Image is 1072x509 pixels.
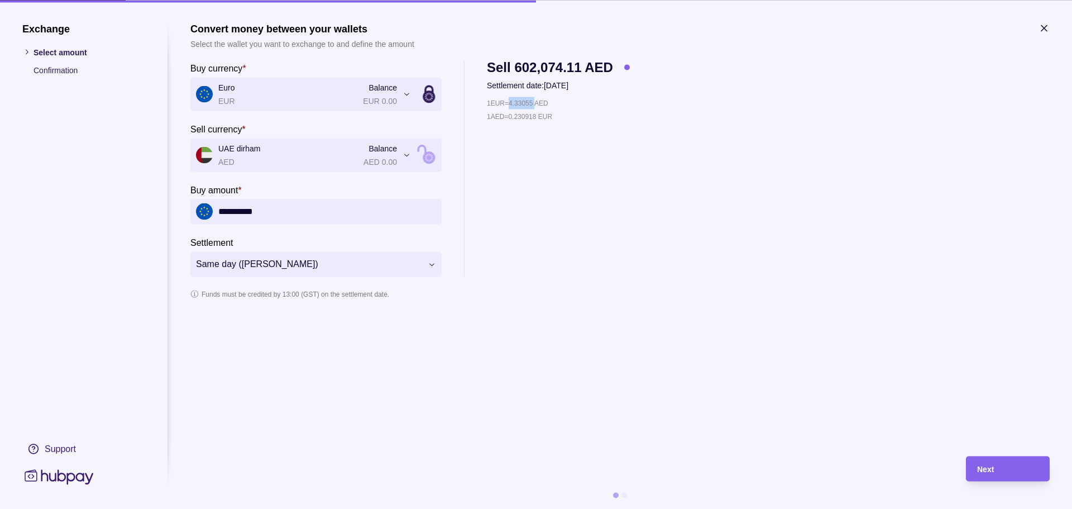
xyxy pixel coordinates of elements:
img: eu [196,203,213,220]
h1: Exchange [22,22,145,35]
p: Funds must be credited by 13:00 (GST) on the settlement date. [202,288,389,300]
label: Sell currency [190,122,246,135]
label: Buy amount [190,183,242,196]
span: Sell 602,074.11 AED [487,61,613,73]
a: Support [22,437,145,460]
div: Support [45,443,76,455]
input: amount [218,199,436,224]
p: 1 EUR = 4.33055 AED [487,97,548,109]
label: Buy currency [190,61,246,74]
p: Select the wallet you want to exchange to and define the amount [190,37,414,50]
p: Settlement [190,237,233,247]
p: Buy currency [190,63,242,73]
p: Confirmation [33,64,145,76]
span: Next [977,465,994,474]
h1: Convert money between your wallets [190,22,414,35]
button: Next [966,456,1050,481]
p: Buy amount [190,185,238,194]
p: Select amount [33,46,145,58]
label: Settlement [190,235,233,249]
p: Sell currency [190,124,242,134]
p: Settlement date: [DATE] [487,79,630,91]
p: 1 AED = 0.230918 EUR [487,110,552,122]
